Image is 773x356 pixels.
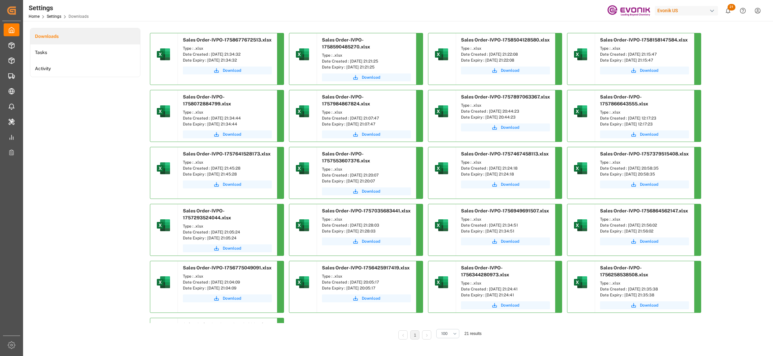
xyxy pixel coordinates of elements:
span: Download [223,131,241,137]
div: Type : .xlsx [322,52,411,58]
div: Date Created : [DATE] 12:17:23 [600,115,689,121]
img: microsoft-excel-2019--v1.png [573,103,588,119]
img: microsoft-excel-2019--v1.png [295,274,310,290]
div: Date Created : [DATE] 21:34:32 [183,51,272,57]
div: Date Created : [DATE] 21:34:51 [461,222,550,228]
button: Download [322,237,411,245]
span: 100 [441,331,447,337]
a: Download [183,130,272,138]
span: Download [362,238,380,244]
div: Type : .xlsx [600,45,689,51]
button: Download [183,294,272,302]
button: Download [322,73,411,81]
a: Settings [47,14,61,19]
span: Sales Order-IVPO-1757866643555.xlsx [600,94,648,106]
img: microsoft-excel-2019--v1.png [295,217,310,233]
div: Type : .xlsx [461,280,550,286]
span: Sales Order-IVPO-1758677672513.xlsx [183,37,272,42]
span: Sales Order-IVPO-1758590485270.xlsx [322,37,370,49]
div: Date Created : [DATE] 20:05:17 [322,279,411,285]
span: Download [223,245,241,251]
img: microsoft-excel-2019--v1.png [434,46,449,62]
div: Date Created : [DATE] 20:44:23 [461,108,550,114]
div: Date Created : [DATE] 21:21:25 [322,58,411,64]
a: Tasks [30,44,140,61]
button: Download [461,123,550,131]
button: Download [461,301,550,309]
div: Type : .xlsx [322,273,411,279]
a: 1 [414,333,416,338]
img: microsoft-excel-2019--v1.png [573,274,588,290]
button: Evonik US [655,4,721,17]
div: Date Created : [DATE] 21:35:38 [600,286,689,292]
div: Date Expiry : [DATE] 20:58:35 [600,171,689,177]
a: Home [29,14,40,19]
button: Download [322,130,411,138]
div: Type : .xlsx [600,280,689,286]
div: Date Expiry : [DATE] 21:04:09 [183,285,272,291]
div: Date Expiry : [DATE] 12:17:23 [600,121,689,127]
span: Download [223,295,241,301]
div: Date Expiry : [DATE] 21:56:02 [600,228,689,234]
span: Sales Order-IVPO-1758504128580.xlsx [461,37,550,42]
div: Date Created : [DATE] 21:22:08 [461,51,550,57]
div: Type : .xlsx [461,159,550,165]
li: 1 [410,330,419,340]
span: Sales Order-IVPO-1758158147584.xlsx [600,37,688,42]
div: Date Expiry : [DATE] 21:20:07 [322,178,411,184]
div: Date Created : [DATE] 20:58:35 [600,165,689,171]
span: Download [362,188,380,194]
img: microsoft-excel-2019--v1.png [156,160,171,176]
div: Date Expiry : [DATE] 21:22:08 [461,57,550,63]
img: microsoft-excel-2019--v1.png [156,217,171,233]
div: Date Created : [DATE] 21:24:41 [461,286,550,292]
button: Download [183,244,272,252]
span: Download [640,238,658,244]
span: 21 [728,4,735,11]
div: Type : .xlsx [183,223,272,229]
button: Download [600,301,689,309]
img: microsoft-excel-2019--v1.png [573,46,588,62]
span: Sales Order-IVPO-1756425917419.xlsx [322,265,410,270]
a: Download [461,180,550,188]
div: Date Created : [DATE] 21:15:47 [600,51,689,57]
button: Download [600,237,689,245]
span: Download [362,295,380,301]
div: Date Expiry : [DATE] 21:15:47 [600,57,689,63]
div: Evonik US [655,6,718,15]
img: microsoft-excel-2019--v1.png [434,160,449,176]
span: Sales Order-IVPO-1756171616221.xlsx [183,322,269,327]
button: Download [183,67,272,74]
img: microsoft-excel-2019--v1.png [295,103,310,119]
li: Downloads [30,28,140,44]
div: Date Created : [DATE] 21:56:02 [600,222,689,228]
div: Type : .xlsx [461,216,550,222]
span: 21 results [464,331,481,336]
button: Download [322,294,411,302]
div: Date Expiry : [DATE] 21:34:32 [183,57,272,63]
div: Date Created : [DATE] 21:24:18 [461,165,550,171]
button: Download [600,180,689,188]
span: Sales Order-IVPO-1756949691507.xlsx [461,208,549,213]
div: Date Created : [DATE] 21:45:28 [183,165,272,171]
span: Sales Order-IVPO-1757467458113.xlsx [461,151,549,156]
div: Type : .xlsx [183,159,272,165]
div: Date Expiry : [DATE] 21:28:03 [322,228,411,234]
div: Date Expiry : [DATE] 20:05:17 [322,285,411,291]
button: Download [461,67,550,74]
div: Type : .xlsx [600,159,689,165]
div: Date Created : [DATE] 21:04:09 [183,279,272,285]
button: Download [600,67,689,74]
img: Evonik-brand-mark-Deep-Purple-RGB.jpeg_1700498283.jpeg [607,5,650,16]
img: microsoft-excel-2019--v1.png [434,274,449,290]
a: Download [183,180,272,188]
span: Download [640,302,658,308]
span: Sales Order-IVPO-1757897063367.xlsx [461,94,550,99]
